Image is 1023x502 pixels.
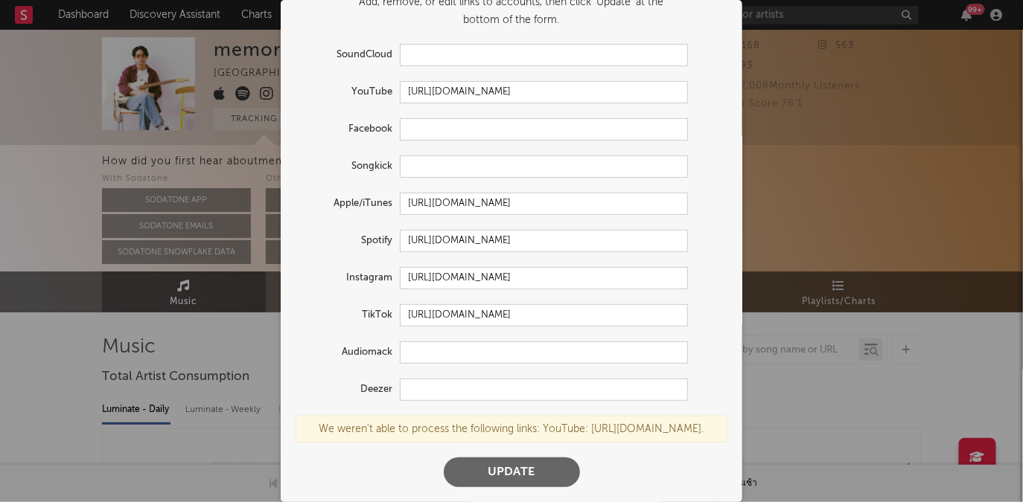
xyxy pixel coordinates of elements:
div: We weren't able to process the following links: YouTube: [URL][DOMAIN_NAME]. [296,416,727,443]
button: Update [444,457,580,487]
label: Audiomack [296,344,400,361]
label: Instagram [296,269,400,287]
label: TikTok [296,306,400,324]
label: Facebook [296,120,400,138]
label: Apple/iTunes [296,195,400,213]
label: Deezer [296,381,400,399]
label: Songkick [296,158,400,176]
label: SoundCloud [296,46,400,64]
label: YouTube [296,83,400,101]
label: Spotify [296,232,400,250]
